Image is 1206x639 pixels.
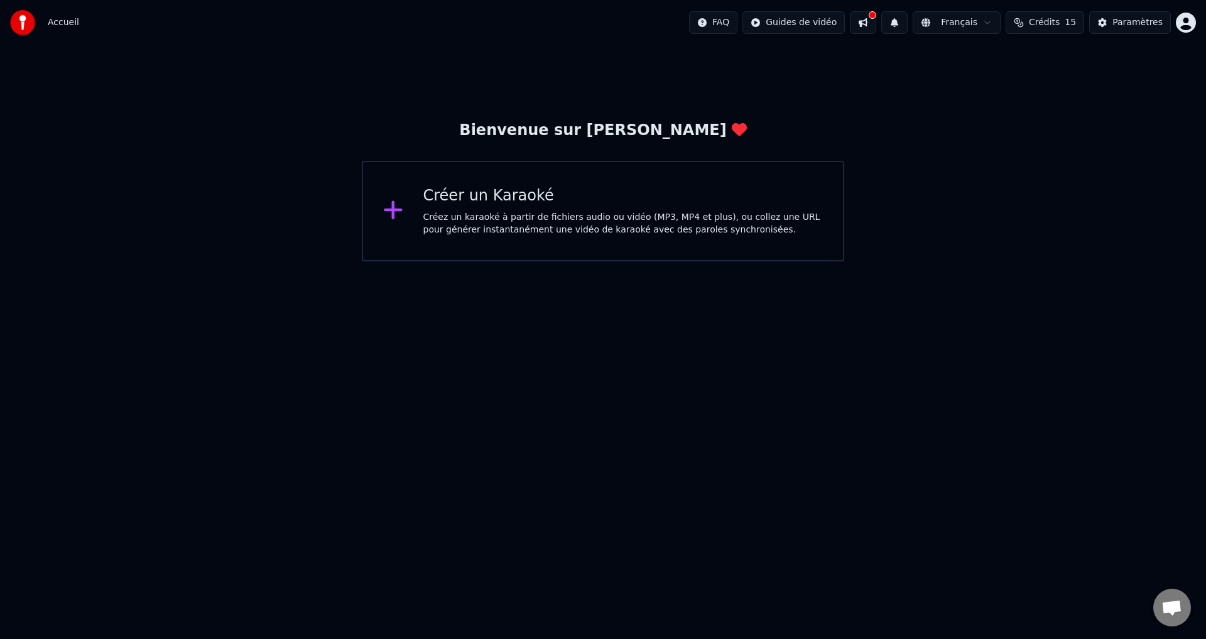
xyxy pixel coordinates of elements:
div: Ouvrir le chat [1153,589,1191,626]
span: 15 [1065,16,1076,29]
span: Accueil [48,16,79,29]
img: youka [10,10,35,35]
div: Bienvenue sur [PERSON_NAME] [459,121,746,141]
nav: breadcrumb [48,16,79,29]
div: Créez un karaoké à partir de fichiers audio ou vidéo (MP3, MP4 et plus), ou collez une URL pour g... [423,211,823,236]
button: Paramètres [1089,11,1171,34]
button: Crédits15 [1006,11,1084,34]
div: Créer un Karaoké [423,186,823,206]
button: Guides de vidéo [742,11,845,34]
span: Crédits [1029,16,1060,29]
div: Paramètres [1112,16,1163,29]
button: FAQ [689,11,737,34]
